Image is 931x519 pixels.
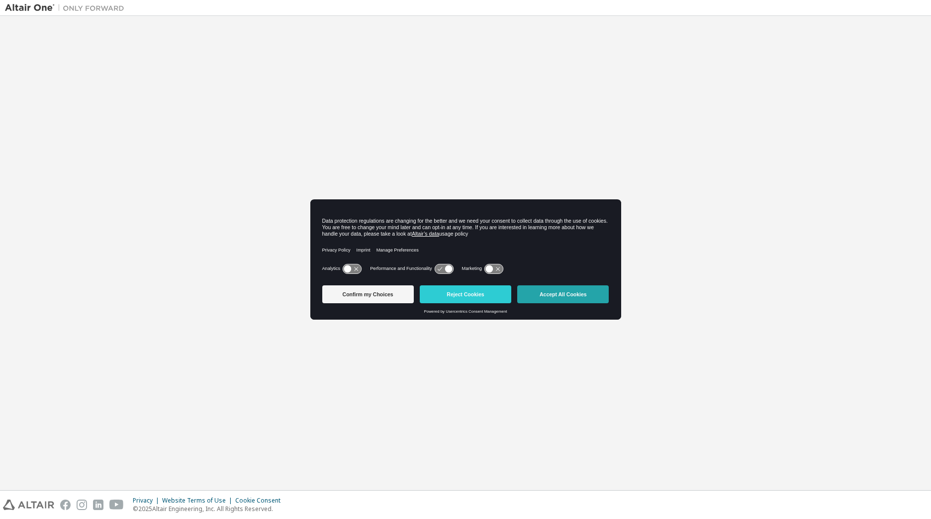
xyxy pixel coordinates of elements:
div: Cookie Consent [235,497,286,505]
div: Website Terms of Use [162,497,235,505]
img: altair_logo.svg [3,500,54,510]
img: instagram.svg [77,500,87,510]
img: linkedin.svg [93,500,103,510]
img: youtube.svg [109,500,124,510]
div: Privacy [133,497,162,505]
img: Altair One [5,3,129,13]
p: © 2025 Altair Engineering, Inc. All Rights Reserved. [133,505,286,513]
img: facebook.svg [60,500,71,510]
